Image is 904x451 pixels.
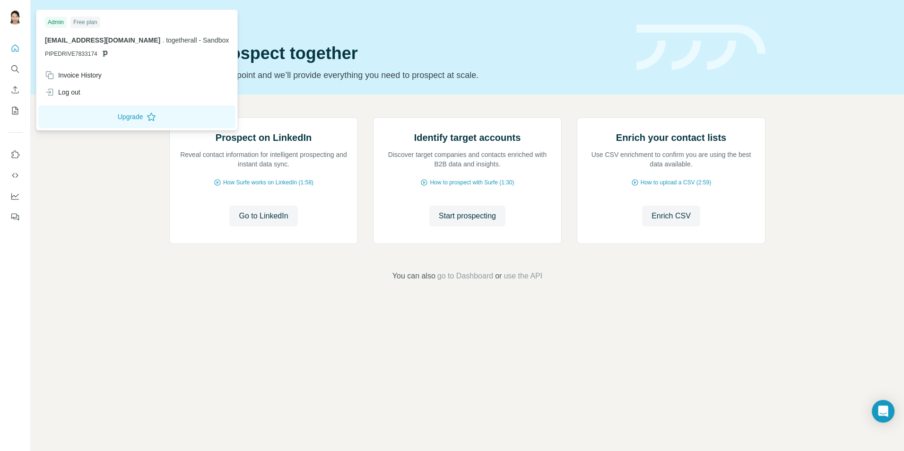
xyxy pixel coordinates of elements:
div: Invoice History [45,70,102,80]
span: Enrich CSV [652,210,691,222]
span: togetherall - Sandbox [166,36,229,44]
span: How to upload a CSV (2:59) [641,178,711,187]
p: Reveal contact information for intelligent prospecting and instant data sync. [179,150,348,169]
button: Enrich CSV [8,81,23,98]
button: Enrich CSV [642,206,700,226]
p: Pick your starting point and we’ll provide everything you need to prospect at scale. [169,69,625,82]
button: Start prospecting [429,206,505,226]
span: How to prospect with Surfe (1:30) [430,178,514,187]
h1: Let’s prospect together [169,44,625,63]
span: or [495,270,502,282]
button: go to Dashboard [437,270,493,282]
span: Start prospecting [439,210,496,222]
div: Log out [45,87,80,97]
span: You can also [392,270,435,282]
button: Use Surfe API [8,167,23,184]
button: Use Surfe on LinkedIn [8,146,23,163]
span: [EMAIL_ADDRESS][DOMAIN_NAME] [45,36,160,44]
button: Quick start [8,40,23,57]
div: Open Intercom Messenger [872,400,895,423]
div: Quick start [169,17,625,27]
h2: Enrich your contact lists [616,131,726,144]
h2: Identify target accounts [414,131,521,144]
span: Go to LinkedIn [239,210,288,222]
button: Upgrade [38,105,235,128]
span: PIPEDRIVE7833174 [45,50,97,58]
button: Feedback [8,208,23,225]
span: . [162,36,164,44]
div: Free plan [70,17,100,28]
div: Admin [45,17,67,28]
p: Discover target companies and contacts enriched with B2B data and insights. [383,150,552,169]
p: Use CSV enrichment to confirm you are using the best data available. [587,150,756,169]
h2: Prospect on LinkedIn [216,131,312,144]
span: How Surfe works on LinkedIn (1:58) [223,178,313,187]
button: Dashboard [8,188,23,205]
button: use the API [504,270,542,282]
button: My lists [8,102,23,119]
button: Search [8,61,23,78]
img: banner [636,25,765,70]
img: Avatar [8,9,23,25]
button: Go to LinkedIn [229,206,297,226]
